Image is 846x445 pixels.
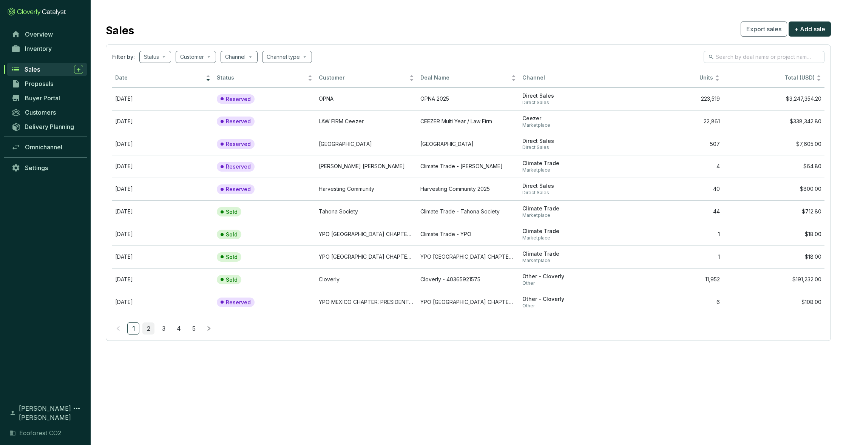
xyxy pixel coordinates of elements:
[316,223,417,246] td: YPO MEXICO CHAPTER: DINE AROUND
[621,110,722,133] td: 22,861
[8,141,87,153] a: Omnichannel
[723,200,824,223] td: $712.80
[621,268,722,291] td: 11,952
[25,94,60,102] span: Buyer Portal
[25,143,62,151] span: Omnichannel
[112,69,214,87] th: Date
[226,254,238,261] p: Sold
[214,69,315,87] th: Status
[8,42,87,55] a: Inventory
[115,74,204,81] span: Date
[621,69,722,87] th: Units
[746,25,781,34] span: Export sales
[784,74,815,81] span: Total (USD)
[203,322,215,335] li: Next Page
[522,138,618,145] span: Direct Sales
[316,291,417,313] td: YPO MEXICO CHAPTER: PRESIDENTS´ GOLF CUP
[25,164,48,172] span: Settings
[716,53,813,61] input: Search by deal name or project name...
[522,212,618,218] span: Marketplace
[522,250,618,258] span: Climate Trade
[19,404,72,422] span: [PERSON_NAME] [PERSON_NAME]
[25,31,53,38] span: Overview
[420,74,509,81] span: Deal Name
[8,106,87,119] a: Customers
[226,276,238,283] p: Sold
[417,268,519,291] td: Cloverly - 40365921575
[723,246,824,268] td: $18.00
[621,246,722,268] td: 1
[25,66,40,73] span: Sales
[417,178,519,200] td: Harvesting Community 2025
[188,322,200,335] li: 5
[624,74,713,81] span: Units
[112,322,124,335] li: Previous Page
[206,326,211,331] span: right
[316,246,417,268] td: YPO MEXICO CHAPTER: PRESIDENTS´ RETREAT 2025
[417,223,519,246] td: Climate Trade - YPO
[19,428,61,437] span: Ecoforest CO2
[25,123,74,130] span: Delivery Planning
[116,326,121,331] span: left
[621,155,722,178] td: 4
[417,246,519,268] td: YPO MEXICO CHAPTER: PRESIDENTS´ RETREAT 2025
[522,144,618,150] span: Direct Sales
[522,160,618,167] span: Climate Trade
[112,268,214,291] td: Aug 27 2025
[112,155,214,178] td: Oct 02 2025
[112,291,214,313] td: Aug 25 2025
[621,291,722,313] td: 6
[158,323,169,334] a: 3
[8,77,87,90] a: Proposals
[621,87,722,110] td: 223,519
[723,268,824,291] td: $191,232.00
[621,133,722,155] td: 507
[723,110,824,133] td: $338,342.80
[519,69,621,87] th: Channel
[741,21,787,37] button: Export sales
[142,322,154,335] li: 2
[25,80,53,87] span: Proposals
[417,69,519,87] th: Deal Name
[112,110,214,133] td: Oct 30 2025
[417,291,519,313] td: YPO MEXICO CHAPTER: PRESIDENTS´ GOLF CUP - ClimateTrade
[723,223,824,246] td: $18.00
[7,63,87,76] a: Sales
[522,205,618,212] span: Climate Trade
[621,223,722,246] td: 1
[316,87,417,110] td: OPNA
[8,161,87,174] a: Settings
[226,209,238,215] p: Sold
[522,92,618,100] span: Direct Sales
[417,200,519,223] td: Climate Trade - Tahona Society
[417,133,519,155] td: Universidad de la Libertad
[723,155,824,178] td: $64.80
[173,323,184,334] a: 4
[522,258,618,264] span: Marketplace
[8,28,87,41] a: Overview
[417,155,519,178] td: Climate Trade - Armando F. Mercado
[226,231,238,238] p: Sold
[621,200,722,223] td: 44
[112,87,214,110] td: Nov 05 2025
[112,178,214,200] td: Sep 30 2025
[217,74,306,81] span: Status
[112,133,214,155] td: Oct 03 2025
[8,92,87,104] a: Buyer Portal
[226,299,251,306] p: Reserved
[316,268,417,291] td: Cloverly
[522,273,618,280] span: Other - Cloverly
[522,190,618,196] span: Direct Sales
[522,167,618,173] span: Marketplace
[157,322,170,335] li: 3
[316,133,417,155] td: Universidad De La Libertad
[128,323,139,334] a: 1
[522,280,618,286] span: Other
[417,110,519,133] td: CEEZER Multi Year / Law Firm
[522,235,618,241] span: Marketplace
[316,155,417,178] td: Armando Faustino Mercado LóPez
[522,122,618,128] span: Marketplace
[25,109,56,116] span: Customers
[112,53,135,61] span: Filter by:
[112,246,214,268] td: Sep 10 2025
